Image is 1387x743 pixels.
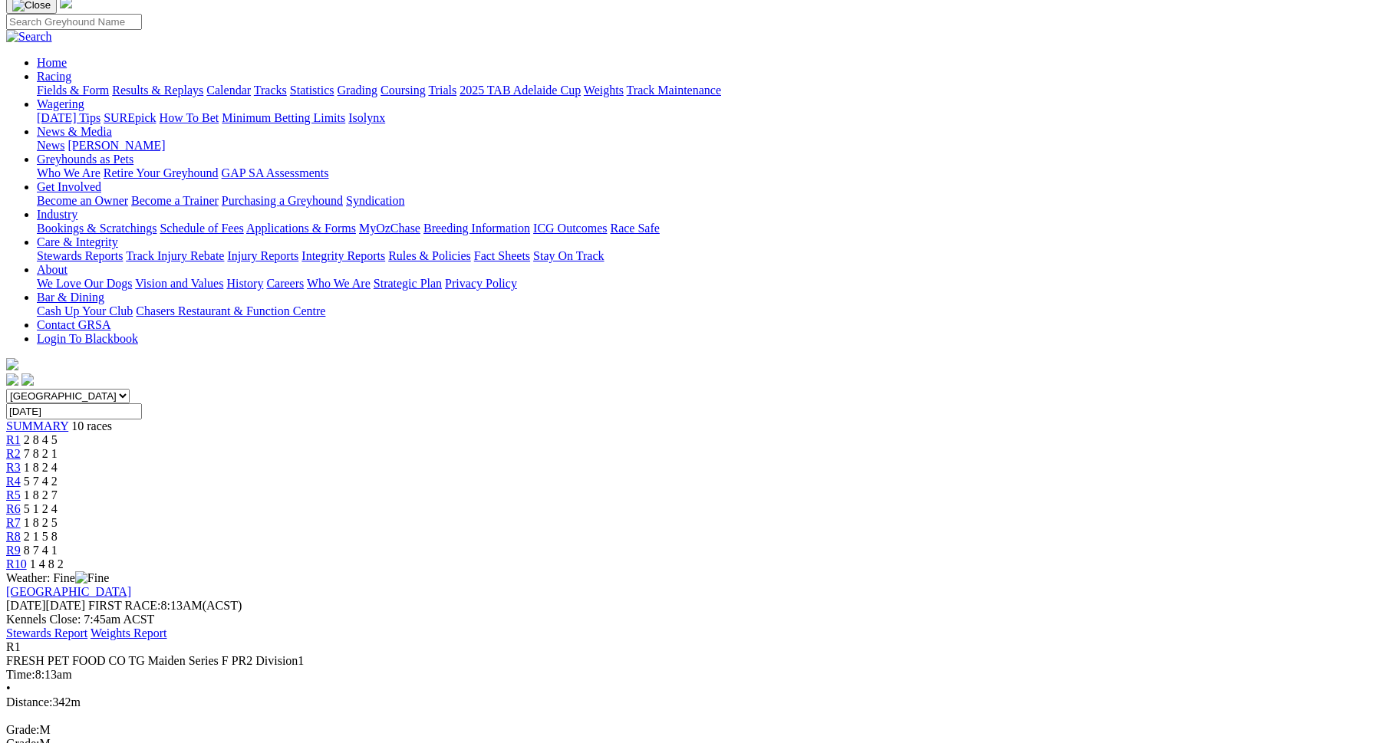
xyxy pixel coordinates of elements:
a: Schedule of Fees [160,222,243,235]
a: Racing [37,70,71,83]
a: News & Media [37,125,112,138]
span: Distance: [6,695,52,708]
a: Contact GRSA [37,318,110,331]
a: Track Maintenance [627,84,721,97]
a: Rules & Policies [388,249,471,262]
a: Wagering [37,97,84,110]
span: 1 8 2 5 [24,516,58,529]
a: Track Injury Rebate [126,249,224,262]
a: R7 [6,516,21,529]
div: Kennels Close: 7:45am ACST [6,613,1381,626]
a: R2 [6,447,21,460]
div: News & Media [37,139,1381,153]
a: [GEOGRAPHIC_DATA] [6,585,131,598]
a: Retire Your Greyhound [104,166,219,179]
a: Isolynx [348,111,385,124]
span: 1 8 2 7 [24,488,58,501]
a: Applications & Forms [246,222,356,235]
div: 8:13am [6,668,1381,682]
span: 10 races [71,419,112,432]
span: Time: [6,668,35,681]
span: • [6,682,11,695]
a: News [37,139,64,152]
a: Calendar [206,84,251,97]
a: R9 [6,544,21,557]
div: M [6,723,1381,737]
span: 7 8 2 1 [24,447,58,460]
a: 2025 TAB Adelaide Cup [460,84,581,97]
a: Become a Trainer [131,194,219,207]
a: Stay On Track [533,249,604,262]
span: 5 7 4 2 [24,475,58,488]
span: 5 1 2 4 [24,502,58,515]
a: Strategic Plan [374,277,442,290]
a: Who We Are [307,277,371,290]
a: Care & Integrity [37,235,118,248]
span: 8:13AM(ACST) [88,599,242,612]
div: About [37,277,1381,291]
a: Minimum Betting Limits [222,111,345,124]
a: R6 [6,502,21,515]
a: Stewards Reports [37,249,123,262]
a: Industry [37,208,77,221]
div: Greyhounds as Pets [37,166,1381,180]
span: R1 [6,640,21,653]
a: Bookings & Scratchings [37,222,156,235]
span: Grade: [6,723,40,736]
a: R5 [6,488,21,501]
a: Purchasing a Greyhound [222,194,343,207]
span: [DATE] [6,599,46,612]
span: 8 7 4 1 [24,544,58,557]
a: GAP SA Assessments [222,166,329,179]
a: Greyhounds as Pets [37,153,133,166]
a: SUMMARY [6,419,68,432]
a: Chasers Restaurant & Function Centre [136,304,325,317]
a: SUREpick [104,111,156,124]
a: Breeding Information [423,222,530,235]
a: ICG Outcomes [533,222,607,235]
div: 342m [6,695,1381,709]
a: How To Bet [160,111,219,124]
a: Results & Replays [112,84,203,97]
a: Privacy Policy [445,277,517,290]
a: Get Involved [37,180,101,193]
span: FIRST RACE: [88,599,160,612]
a: Bar & Dining [37,291,104,304]
a: Weights [584,84,624,97]
a: Race Safe [610,222,659,235]
a: Fields & Form [37,84,109,97]
a: Injury Reports [227,249,298,262]
a: R10 [6,557,27,570]
span: Weather: Fine [6,571,109,584]
a: Grading [338,84,377,97]
img: facebook.svg [6,373,18,386]
a: [DATE] Tips [37,111,100,124]
a: Coursing [381,84,426,97]
a: R1 [6,433,21,446]
a: Careers [266,277,304,290]
img: Fine [75,571,109,585]
a: R4 [6,475,21,488]
span: [DATE] [6,599,85,612]
a: R8 [6,530,21,543]
a: Fact Sheets [474,249,530,262]
span: 1 4 8 2 [30,557,64,570]
a: Become an Owner [37,194,128,207]
a: MyOzChase [359,222,420,235]
a: Cash Up Your Club [37,304,133,317]
a: Trials [428,84,456,97]
a: Integrity Reports [301,249,385,262]
span: 2 1 5 8 [24,530,58,543]
a: Syndication [346,194,404,207]
div: Bar & Dining [37,304,1381,318]
input: Search [6,14,142,30]
a: Tracks [254,84,287,97]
